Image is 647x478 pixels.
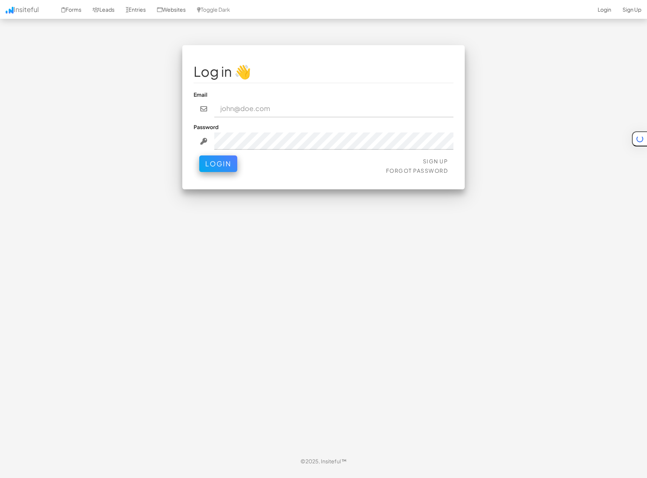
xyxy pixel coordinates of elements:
h1: Log in 👋 [194,64,453,79]
img: icon.png [6,7,14,14]
button: Login [199,155,237,172]
a: Forgot Password [386,167,448,174]
label: Email [194,91,208,98]
input: john@doe.com [214,100,454,117]
a: Sign Up [423,158,448,164]
label: Password [194,123,218,131]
